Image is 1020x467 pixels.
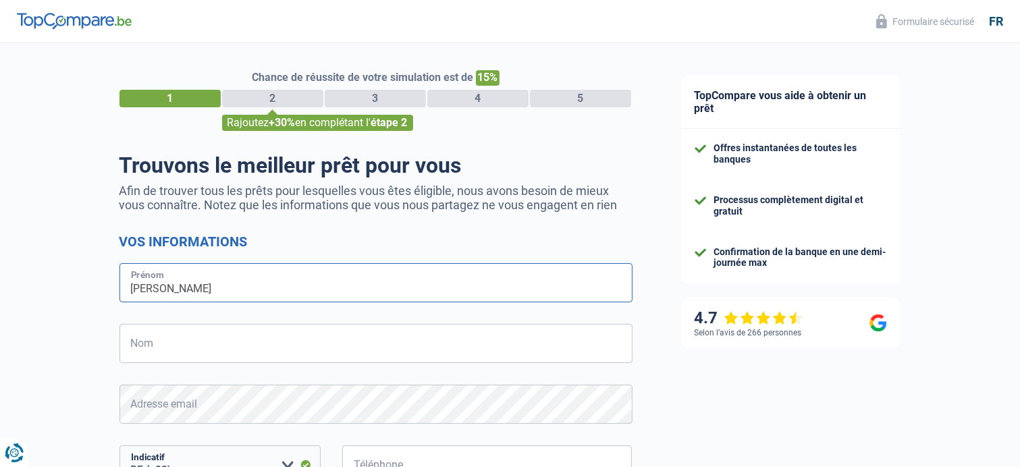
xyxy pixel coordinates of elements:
div: Confirmation de la banque en une demi-journée max [714,246,887,269]
div: 5 [530,90,631,107]
div: 4.7 [695,308,803,328]
div: 4 [427,90,529,107]
span: +30% [269,116,296,129]
div: TopCompare vous aide à obtenir un prêt [681,76,901,129]
img: TopCompare Logo [17,13,132,29]
div: Selon l’avis de 266 personnes [695,328,802,337]
span: Chance de réussite de votre simulation est de [252,71,473,84]
div: Processus complètement digital et gratuit [714,194,887,217]
h2: Vos informations [119,233,633,250]
span: étape 2 [371,116,408,129]
div: 2 [222,90,323,107]
div: 3 [325,90,426,107]
div: Rajoutez en complétant l' [222,115,413,131]
div: 1 [119,90,221,107]
p: Afin de trouver tous les prêts pour lesquelles vous êtes éligible, nous avons besoin de mieux vou... [119,184,633,212]
button: Formulaire sécurisé [868,10,982,32]
h1: Trouvons le meilleur prêt pour vous [119,153,633,178]
span: 15% [476,70,500,86]
div: Offres instantanées de toutes les banques [714,142,887,165]
div: fr [989,14,1003,29]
